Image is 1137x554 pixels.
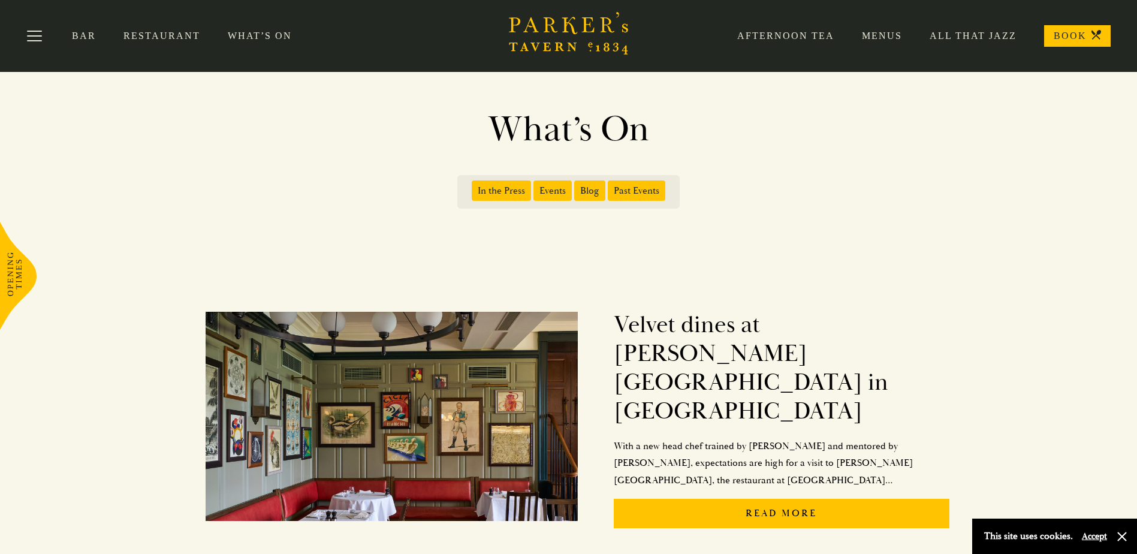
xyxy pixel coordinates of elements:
[206,299,949,538] a: Velvet dines at [PERSON_NAME][GEOGRAPHIC_DATA] in [GEOGRAPHIC_DATA]With a new head chef trained b...
[608,180,665,201] span: Past Events
[472,180,531,201] span: In the Press
[227,108,910,151] h1: What’s On
[614,311,949,426] h2: Velvet dines at [PERSON_NAME][GEOGRAPHIC_DATA] in [GEOGRAPHIC_DATA]
[614,438,949,489] p: With a new head chef trained by [PERSON_NAME] and mentored by [PERSON_NAME], expectations are hig...
[1116,531,1128,543] button: Close and accept
[984,528,1073,545] p: This site uses cookies.
[1082,531,1107,542] button: Accept
[574,180,605,201] span: Blog
[614,499,949,528] p: Read More
[533,180,572,201] span: Events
